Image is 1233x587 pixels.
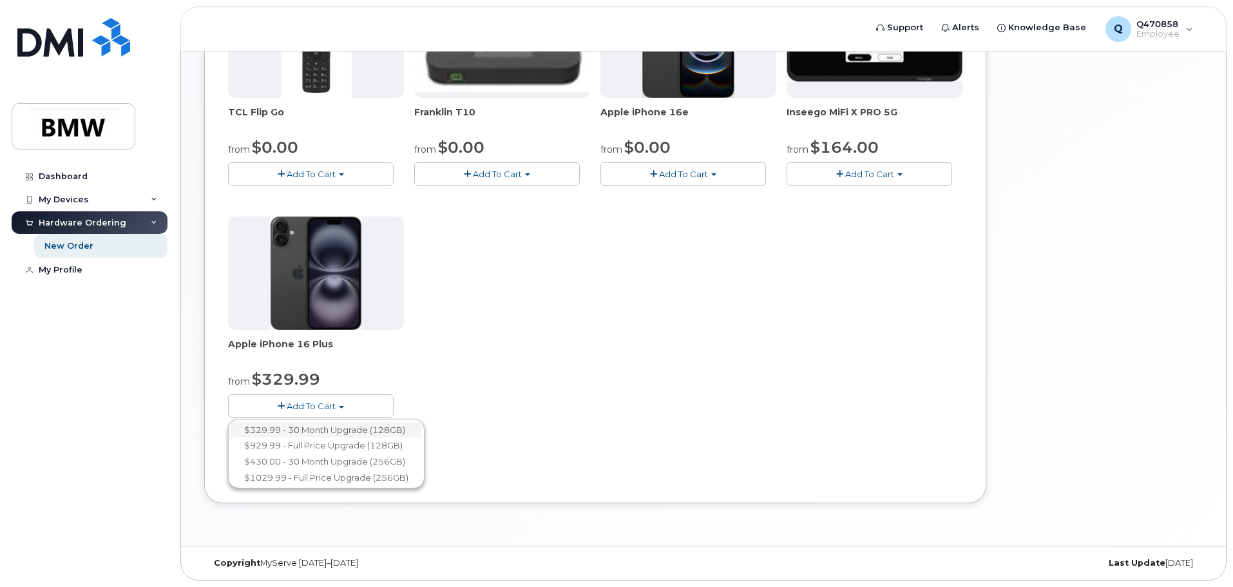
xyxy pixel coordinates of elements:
span: $0.00 [252,138,298,157]
a: $1029.99 - Full Price Upgrade (256GB) [231,470,421,486]
span: Add To Cart [659,169,708,179]
div: Inseego MiFi X PRO 5G [787,106,962,131]
a: Knowledge Base [988,15,1095,41]
small: from [414,144,436,155]
span: Add To Cart [845,169,894,179]
strong: Copyright [214,558,260,568]
button: Add To Cart [414,162,580,185]
a: Alerts [932,15,988,41]
button: Add To Cart [228,394,394,417]
div: Apple iPhone 16e [600,106,776,131]
span: $0.00 [438,138,484,157]
span: $164.00 [810,138,879,157]
span: $0.00 [624,138,671,157]
small: from [600,144,622,155]
small: from [228,144,250,155]
iframe: Messenger Launcher [1177,531,1223,577]
div: Q470858 [1096,16,1202,42]
a: $430.00 - 30 Month Upgrade (256GB) [231,454,421,470]
div: MyServe [DATE]–[DATE] [204,558,537,568]
small: from [787,144,808,155]
div: TCL Flip Go [228,106,404,131]
span: Alerts [952,21,979,34]
span: Knowledge Base [1008,21,1086,34]
button: Add To Cart [787,162,952,185]
div: Franklin T10 [414,106,590,131]
div: [DATE] [870,558,1203,568]
span: Q [1114,21,1123,37]
div: Apple iPhone 16 Plus [228,338,404,363]
img: iphone_16_plus.png [271,217,361,330]
button: Add To Cart [228,162,394,185]
a: $329.99 - 30 Month Upgrade (128GB) [231,422,421,438]
a: Support [867,15,932,41]
span: Add To Cart [473,169,522,179]
span: Q470858 [1136,19,1180,29]
a: $929.99 - Full Price Upgrade (128GB) [231,438,421,454]
span: Add To Cart [287,169,336,179]
small: from [228,376,250,387]
strong: Last Update [1109,558,1165,568]
span: Add To Cart [287,401,336,411]
span: Employee [1136,29,1180,39]
button: Add To Cart [600,162,766,185]
span: $329.99 [252,370,320,389]
span: Support [887,21,923,34]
